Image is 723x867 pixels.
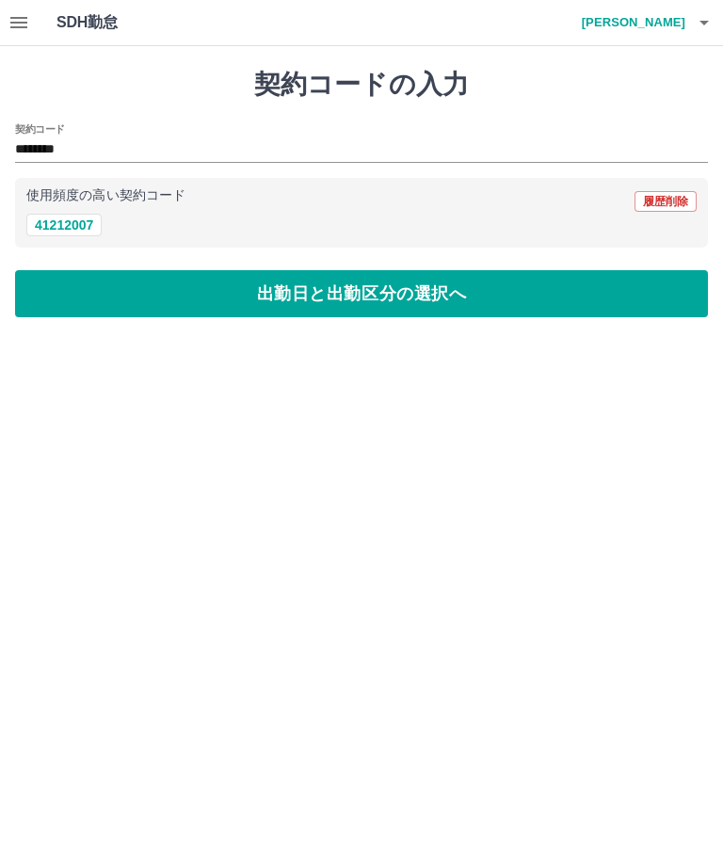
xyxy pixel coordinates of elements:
p: 使用頻度の高い契約コード [26,189,185,202]
button: 41212007 [26,214,102,236]
h2: 契約コード [15,121,65,136]
button: 履歴削除 [635,191,697,212]
h1: 契約コードの入力 [15,69,708,101]
button: 出勤日と出勤区分の選択へ [15,270,708,317]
